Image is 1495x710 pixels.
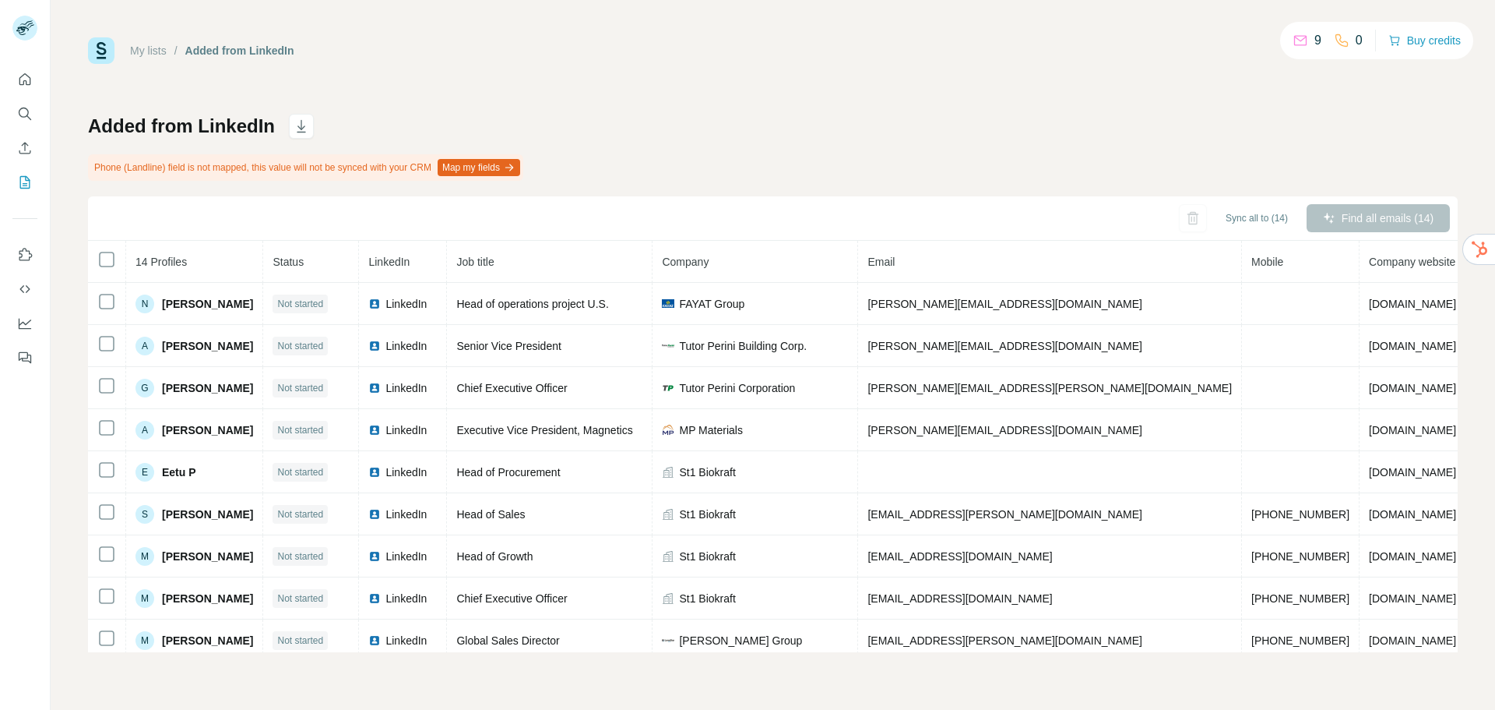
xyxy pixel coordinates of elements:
span: LinkedIn [368,256,410,268]
span: Head of operations project U.S. [456,298,608,310]
span: LinkedIn [385,338,427,354]
button: Feedback [12,344,37,372]
p: 9 [1314,31,1321,50]
span: [DOMAIN_NAME] [1369,592,1456,605]
button: Search [12,100,37,128]
div: A [135,421,154,440]
span: LinkedIn [385,591,427,606]
span: LinkedIn [385,380,427,396]
div: Added from LinkedIn [185,43,294,58]
span: [PERSON_NAME] [162,507,253,522]
span: [PERSON_NAME] [162,591,253,606]
span: [PERSON_NAME][EMAIL_ADDRESS][DOMAIN_NAME] [867,298,1141,310]
img: company-logo [662,340,674,352]
div: M [135,631,154,650]
span: Mobile [1251,256,1283,268]
span: 14 Profiles [135,256,187,268]
span: St1 Biokraft [679,591,735,606]
span: [PERSON_NAME] [162,296,253,312]
span: LinkedIn [385,422,427,438]
span: [PERSON_NAME][EMAIL_ADDRESS][DOMAIN_NAME] [867,340,1141,352]
span: Not started [277,634,323,648]
span: [PERSON_NAME] Group [679,633,802,648]
img: company-logo [662,299,674,309]
button: Buy credits [1388,30,1461,51]
img: LinkedIn logo [368,424,381,436]
span: Tutor Perini Corporation [679,380,795,396]
h1: Added from LinkedIn [88,114,275,139]
span: [PERSON_NAME] [162,633,253,648]
span: [DOMAIN_NAME] [1369,340,1456,352]
span: [PERSON_NAME] [162,549,253,564]
button: Quick start [12,65,37,94]
span: Global Sales Director [456,634,559,647]
span: Senior Vice President [456,340,561,352]
span: Not started [277,339,323,353]
span: [DOMAIN_NAME] [1369,382,1456,394]
span: FAYAT Group [679,296,744,312]
span: [DOMAIN_NAME] [1369,634,1456,647]
span: St1 Biokraft [679,549,735,564]
button: Map my fields [438,159,520,176]
span: Not started [277,507,323,521]
img: company-logo [662,634,674,647]
p: 0 [1356,31,1363,50]
img: LinkedIn logo [368,466,381,479]
span: LinkedIn [385,465,427,480]
span: [PHONE_NUMBER] [1251,508,1349,521]
span: LinkedIn [385,633,427,648]
div: M [135,589,154,608]
div: M [135,547,154,566]
span: [PHONE_NUMBER] [1251,634,1349,647]
span: [EMAIL_ADDRESS][PERSON_NAME][DOMAIN_NAME] [867,508,1141,521]
span: [PERSON_NAME][EMAIL_ADDRESS][PERSON_NAME][DOMAIN_NAME] [867,382,1232,394]
span: LinkedIn [385,549,427,564]
span: [EMAIL_ADDRESS][PERSON_NAME][DOMAIN_NAME] [867,634,1141,647]
a: My lists [130,44,167,57]
span: Not started [277,465,323,479]
span: [PERSON_NAME][EMAIL_ADDRESS][DOMAIN_NAME] [867,424,1141,436]
div: G [135,379,154,397]
span: Not started [277,423,323,437]
button: Enrich CSV [12,134,37,162]
span: LinkedIn [385,296,427,312]
img: LinkedIn logo [368,298,381,310]
img: company-logo [662,424,674,436]
span: Not started [277,297,323,311]
span: Sync all to (14) [1226,211,1288,225]
span: [DOMAIN_NAME] [1369,550,1456,563]
span: Job title [456,256,494,268]
li: / [174,43,178,58]
img: LinkedIn logo [368,550,381,563]
span: [EMAIL_ADDRESS][DOMAIN_NAME] [867,592,1052,605]
div: A [135,337,154,355]
span: [PHONE_NUMBER] [1251,592,1349,605]
span: Eetu P [162,465,196,480]
div: Phone (Landline) field is not mapped, this value will not be synced with your CRM [88,154,523,181]
span: [DOMAIN_NAME] [1369,466,1456,479]
img: LinkedIn logo [368,382,381,394]
div: N [135,295,154,313]
span: Chief Executive Officer [456,592,567,605]
span: [PERSON_NAME] [162,422,253,438]
span: LinkedIn [385,507,427,522]
div: E [135,463,154,482]
img: LinkedIn logo [368,508,381,521]
span: MP Materials [679,422,742,438]
span: Email [867,256,895,268]
span: [PERSON_NAME] [162,380,253,396]
button: Use Surfe API [12,275,37,303]
span: Chief Executive Officer [456,382,567,394]
span: Not started [277,592,323,606]
img: LinkedIn logo [368,340,381,352]
span: Head of Sales [456,508,525,521]
span: [DOMAIN_NAME] [1369,508,1456,521]
span: Head of Procurement [456,466,560,479]
button: My lists [12,168,37,196]
button: Dashboard [12,309,37,337]
span: Tutor Perini Building Corp. [679,338,807,354]
img: LinkedIn logo [368,592,381,605]
button: Sync all to (14) [1215,207,1299,230]
span: St1 Biokraft [679,507,735,522]
div: S [135,505,154,524]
